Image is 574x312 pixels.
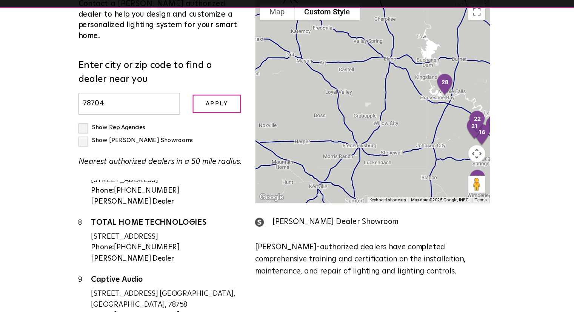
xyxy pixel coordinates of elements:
[115,266,250,275] a: Captive Audio
[104,214,115,255] div: 8
[115,187,136,193] strong: Phone:
[104,19,250,57] div: Contact a [PERSON_NAME] authorized dealer to help you design and customize a personalized lightin...
[115,197,189,203] strong: [PERSON_NAME] Dealer
[115,298,136,304] strong: Phone:
[514,9,524,19] img: search icon
[446,122,468,148] div: 21
[104,73,250,97] label: Enter city or zip code to find a dealer near you
[115,215,250,225] a: TOTAL HOME TECHNOLOGIES
[206,105,249,121] input: Apply
[263,191,288,201] img: Google
[448,168,470,195] div: 23
[104,103,195,122] input: Enter city or zip code
[451,150,466,165] button: Map camera controls
[115,185,250,195] div: [PHONE_NUMBER]
[104,143,206,148] label: Show [PERSON_NAME] Showrooms
[457,196,468,200] a: Terms
[263,191,288,201] a: Open this area in Google Maps (opens a new window)
[265,23,296,39] button: Show street map
[419,83,441,109] div: 28
[115,227,250,236] div: [STREET_ADDRESS]
[115,238,136,244] strong: Phone:
[115,236,250,246] div: [PHONE_NUMBER]
[34,8,79,19] img: ketra-logo-2019-white
[451,177,466,192] button: Drag Pegman onto the map to open Street View
[466,115,488,141] div: 15
[363,196,395,201] button: Keyboard shortcuts
[104,164,115,205] div: 7
[115,247,189,254] strong: [PERSON_NAME] Dealer
[451,23,466,39] button: Toggle fullscreen view
[296,23,354,39] button: Custom Style
[104,131,164,136] label: Show Rep Agencies
[448,116,470,142] div: 22
[115,277,250,297] div: [STREET_ADDRESS] [GEOGRAPHIC_DATA], [GEOGRAPHIC_DATA], 78758
[400,196,452,200] span: Map data ©2025 Google, INEGI
[261,235,470,267] p: [PERSON_NAME]-authorized dealers have completed comprehensive training and certification on the i...
[115,297,250,306] div: [PHONE_NUMBER]
[261,214,269,222] img: showroom_icon.png
[261,213,470,224] div: [PERSON_NAME] Dealer Showroom
[104,159,250,170] p: Nearest authorized dealers in a 50 mile radius.
[532,9,540,17] img: Hamburger%20Nav.svg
